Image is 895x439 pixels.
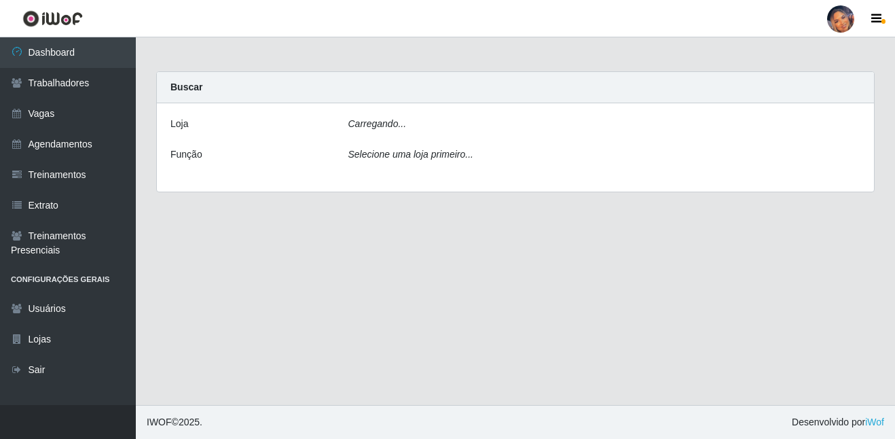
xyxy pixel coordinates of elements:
span: Desenvolvido por [792,415,884,429]
i: Carregando... [348,118,407,129]
a: iWof [865,417,884,427]
label: Função [170,147,202,162]
img: CoreUI Logo [22,10,83,27]
label: Loja [170,117,188,131]
span: IWOF [147,417,172,427]
strong: Buscar [170,82,202,92]
span: © 2025 . [147,415,202,429]
i: Selecione uma loja primeiro... [348,149,473,160]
